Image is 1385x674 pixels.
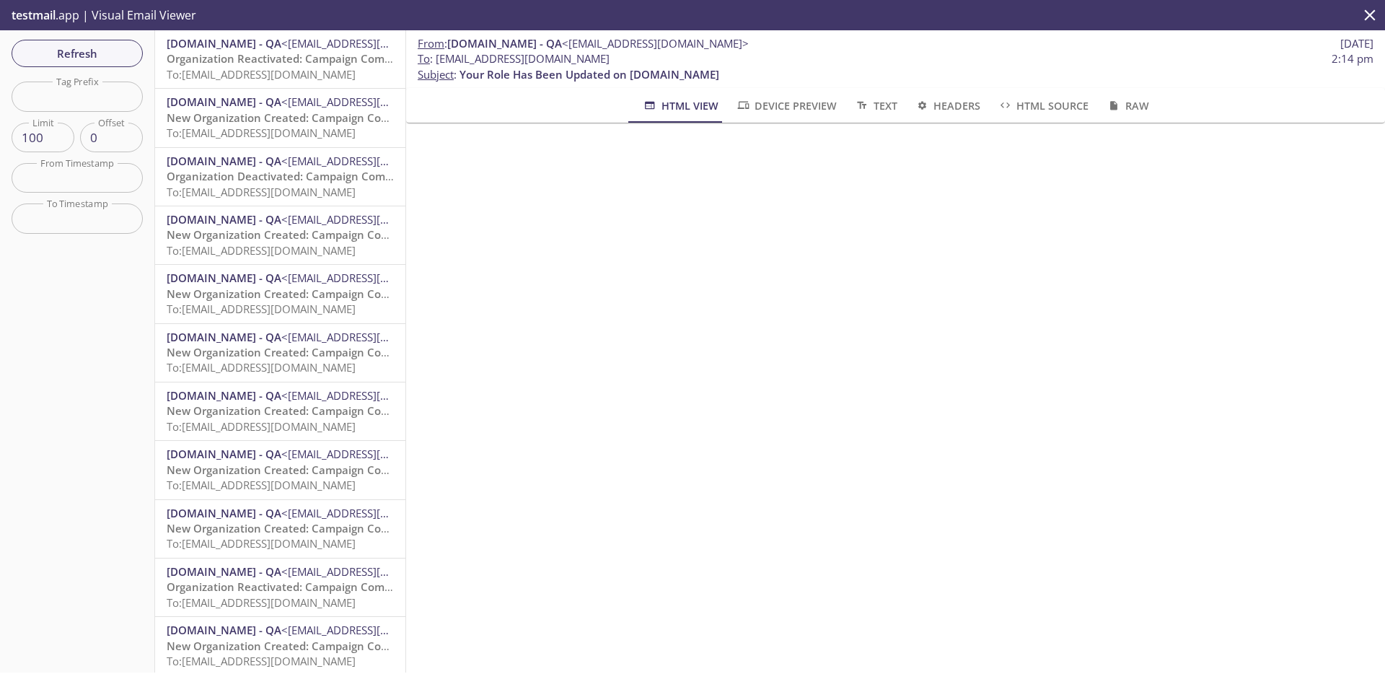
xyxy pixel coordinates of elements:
span: [DOMAIN_NAME] - QA [167,212,281,227]
span: [DOMAIN_NAME] - QA [167,447,281,461]
span: : [EMAIL_ADDRESS][DOMAIN_NAME] [418,51,610,66]
span: To: [EMAIL_ADDRESS][DOMAIN_NAME] [167,185,356,199]
span: To: [EMAIL_ADDRESS][DOMAIN_NAME] [167,595,356,610]
span: [DOMAIN_NAME] - QA [167,95,281,109]
span: <[EMAIL_ADDRESS][DOMAIN_NAME]> [281,506,468,520]
div: [DOMAIN_NAME] - QA<[EMAIL_ADDRESS][DOMAIN_NAME]>New Organization Created: Campaign Composer Integ... [155,265,405,323]
span: To: [EMAIL_ADDRESS][DOMAIN_NAME] [167,419,356,434]
span: <[EMAIL_ADDRESS][DOMAIN_NAME]> [281,271,468,285]
span: <[EMAIL_ADDRESS][DOMAIN_NAME]> [281,447,468,461]
span: [DOMAIN_NAME] - QA [167,623,281,637]
span: New Organization Created: Campaign Composer Integration Test-1.20250917.16 [167,227,587,242]
span: : [418,36,749,51]
span: <[EMAIL_ADDRESS][DOMAIN_NAME]> [281,212,468,227]
span: HTML View [642,97,718,115]
div: [DOMAIN_NAME] - QA<[EMAIL_ADDRESS][DOMAIN_NAME]>New Organization Created: Campaign Composer Integ... [155,382,405,440]
span: Your Role Has Been Updated on [DOMAIN_NAME] [460,67,719,82]
span: [DOMAIN_NAME] - QA [167,564,281,579]
span: New Organization Created: Campaign Composer Integration Test-1.20250917.16 [167,286,587,301]
span: Device Preview [736,97,837,115]
span: Subject [418,67,454,82]
span: <[EMAIL_ADDRESS][DOMAIN_NAME]> [281,564,468,579]
div: [DOMAIN_NAME] - QA<[EMAIL_ADDRESS][DOMAIN_NAME]>New Organization Created: Campaign Composer Integ... [155,324,405,382]
span: New Organization Created: Campaign Composer Integration Test-1.20250917.16 [167,345,587,359]
span: [DOMAIN_NAME] - QA [167,506,281,520]
span: From [418,36,444,51]
span: <[EMAIL_ADDRESS][DOMAIN_NAME]> [281,330,468,344]
span: To: [EMAIL_ADDRESS][DOMAIN_NAME] [167,654,356,668]
span: New Organization Created: Campaign Composer Integration Test-1.20250917.16 [167,521,587,535]
span: [DOMAIN_NAME] - QA [167,388,281,403]
div: [DOMAIN_NAME] - QA<[EMAIL_ADDRESS][DOMAIN_NAME]>Organization Deactivated: Campaign Composer Integ... [155,148,405,206]
span: <[EMAIL_ADDRESS][DOMAIN_NAME]> [281,388,468,403]
span: New Organization Created: Campaign Composer Integration Test-1.20250917.16 [167,463,587,477]
div: [DOMAIN_NAME] - QA<[EMAIL_ADDRESS][DOMAIN_NAME]>New Organization Created: Campaign Composer Integ... [155,206,405,264]
span: To: [EMAIL_ADDRESS][DOMAIN_NAME] [167,243,356,258]
div: [DOMAIN_NAME] - QA<[EMAIL_ADDRESS][DOMAIN_NAME]>Organization Reactivated: Campaign Composer Integ... [155,30,405,88]
span: Organization Deactivated: Campaign Composer Integration Test-1.20250917.16 [167,169,581,183]
span: [DATE] [1340,36,1373,51]
span: [DOMAIN_NAME] - QA [167,330,281,344]
span: [DOMAIN_NAME] - QA [167,36,281,51]
span: To [418,51,430,66]
span: <[EMAIL_ADDRESS][DOMAIN_NAME]> [281,36,468,51]
div: [DOMAIN_NAME] - QA<[EMAIL_ADDRESS][DOMAIN_NAME]>New Organization Created: Campaign Composer Integ... [155,441,405,499]
span: <[EMAIL_ADDRESS][DOMAIN_NAME]> [281,154,468,168]
span: [DOMAIN_NAME] - QA [167,154,281,168]
div: [DOMAIN_NAME] - QA<[EMAIL_ADDRESS][DOMAIN_NAME]>New Organization Created: Campaign Composer Integ... [155,500,405,558]
div: [DOMAIN_NAME] - QA<[EMAIL_ADDRESS][DOMAIN_NAME]>Organization Reactivated: Campaign Composer Integ... [155,559,405,616]
span: <[EMAIL_ADDRESS][DOMAIN_NAME]> [281,623,468,637]
span: <[EMAIL_ADDRESS][DOMAIN_NAME]> [281,95,468,109]
span: Text [854,97,897,115]
span: [DOMAIN_NAME] - QA [167,271,281,285]
span: To: [EMAIL_ADDRESS][DOMAIN_NAME] [167,360,356,375]
span: Raw [1106,97,1148,115]
span: New Organization Created: Campaign Composer Integration Test-1.20250917.16 [167,403,587,418]
span: HTML Source [998,97,1089,115]
span: To: [EMAIL_ADDRESS][DOMAIN_NAME] [167,478,356,492]
span: To: [EMAIL_ADDRESS][DOMAIN_NAME] [167,126,356,140]
span: New Organization Created: Campaign Composer Integration Test-1.20250917.15 [167,639,587,653]
span: Organization Reactivated: Campaign Composer Integration Test-1.20250917.15 [167,579,581,594]
div: [DOMAIN_NAME] - QA<[EMAIL_ADDRESS][DOMAIN_NAME]>New Organization Created: Campaign Composer Integ... [155,89,405,146]
span: 2:14 pm [1332,51,1373,66]
span: [DOMAIN_NAME] - QA [447,36,562,51]
span: To: [EMAIL_ADDRESS][DOMAIN_NAME] [167,302,356,316]
button: Refresh [12,40,143,67]
span: testmail [12,7,56,23]
span: Organization Reactivated: Campaign Composer Integration Test-1.20250917.16 [167,51,581,66]
span: New Organization Created: Campaign Composer Integration Test-1.20250917.16 [167,110,587,125]
span: <[EMAIL_ADDRESS][DOMAIN_NAME]> [562,36,749,51]
span: Refresh [23,44,131,63]
p: : [418,51,1373,82]
span: Headers [915,97,980,115]
span: To: [EMAIL_ADDRESS][DOMAIN_NAME] [167,67,356,82]
span: To: [EMAIL_ADDRESS][DOMAIN_NAME] [167,536,356,551]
